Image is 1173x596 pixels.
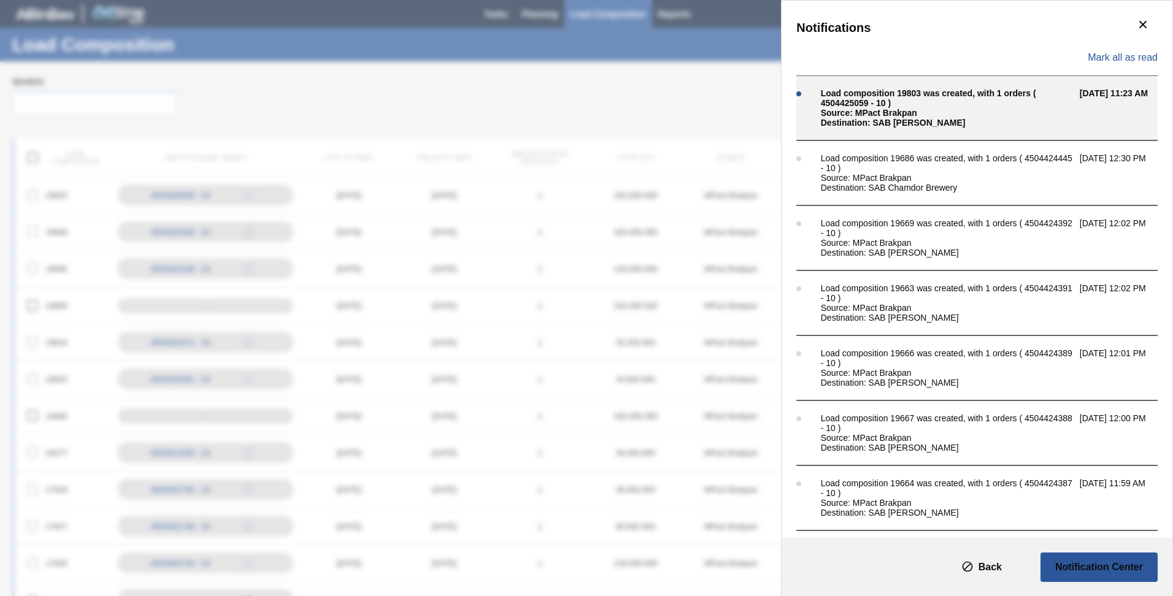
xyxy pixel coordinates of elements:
div: Destination: SAB [PERSON_NAME] [821,313,1074,323]
div: Source: MPact Brakpan [821,108,1074,118]
div: Load composition 19803 was created, with 1 orders ( 4504425059 - 10 ) [821,88,1074,108]
span: [DATE] 12:02 PM [1080,283,1170,323]
div: Load composition 19686 was created, with 1 orders ( 4504424445 - 10 ) [821,153,1074,173]
div: Source: MPact Brakpan [821,498,1074,508]
span: [DATE] 12:00 PM [1080,413,1170,453]
div: Source: MPact Brakpan [821,433,1074,443]
div: Destination: SAB [PERSON_NAME] [821,508,1074,518]
span: [DATE] 11:23 AM [1080,88,1170,128]
div: Load composition 19663 was created, with 1 orders ( 4504424391 - 10 ) [821,283,1074,303]
div: Source: MPact Brakpan [821,238,1074,248]
div: Destination: SAB [PERSON_NAME] [821,378,1074,388]
div: Destination: SAB [PERSON_NAME] [821,248,1074,258]
span: [DATE] 12:02 PM [1080,218,1170,258]
div: Source: MPact Brakpan [821,173,1074,183]
div: Load composition 19669 was created, with 1 orders ( 4504424392 - 10 ) [821,218,1074,238]
div: Load composition 19666 was created, with 1 orders ( 4504424389 - 10 ) [821,348,1074,368]
div: Load composition 19667 was created, with 1 orders ( 4504424388 - 10 ) [821,413,1074,433]
span: [DATE] 12:30 PM [1080,153,1170,193]
span: [DATE] 11:59 AM [1080,478,1170,518]
span: Mark all as read [1088,52,1158,63]
div: Source: MPact Brakpan [821,368,1074,378]
span: [DATE] 12:01 PM [1080,348,1170,388]
div: Destination: SAB Chamdor Brewery [821,183,1074,193]
div: Destination: SAB [PERSON_NAME] [821,443,1074,453]
div: Source: MPact Brakpan [821,303,1074,313]
div: Load composition 19664 was created, with 1 orders ( 4504424387 - 10 ) [821,478,1074,498]
div: Destination: SAB [PERSON_NAME] [821,118,1074,128]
